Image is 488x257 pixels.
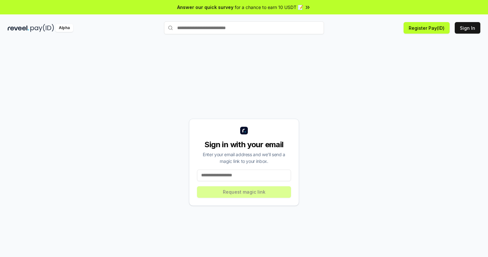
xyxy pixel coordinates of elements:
span: for a chance to earn 10 USDT 📝 [235,4,303,11]
button: Register Pay(ID) [404,22,450,34]
div: Alpha [55,24,73,32]
div: Enter your email address and we’ll send a magic link to your inbox. [197,151,291,165]
div: Sign in with your email [197,140,291,150]
img: pay_id [30,24,54,32]
span: Answer our quick survey [177,4,233,11]
img: reveel_dark [8,24,29,32]
button: Sign In [455,22,480,34]
img: logo_small [240,127,248,134]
